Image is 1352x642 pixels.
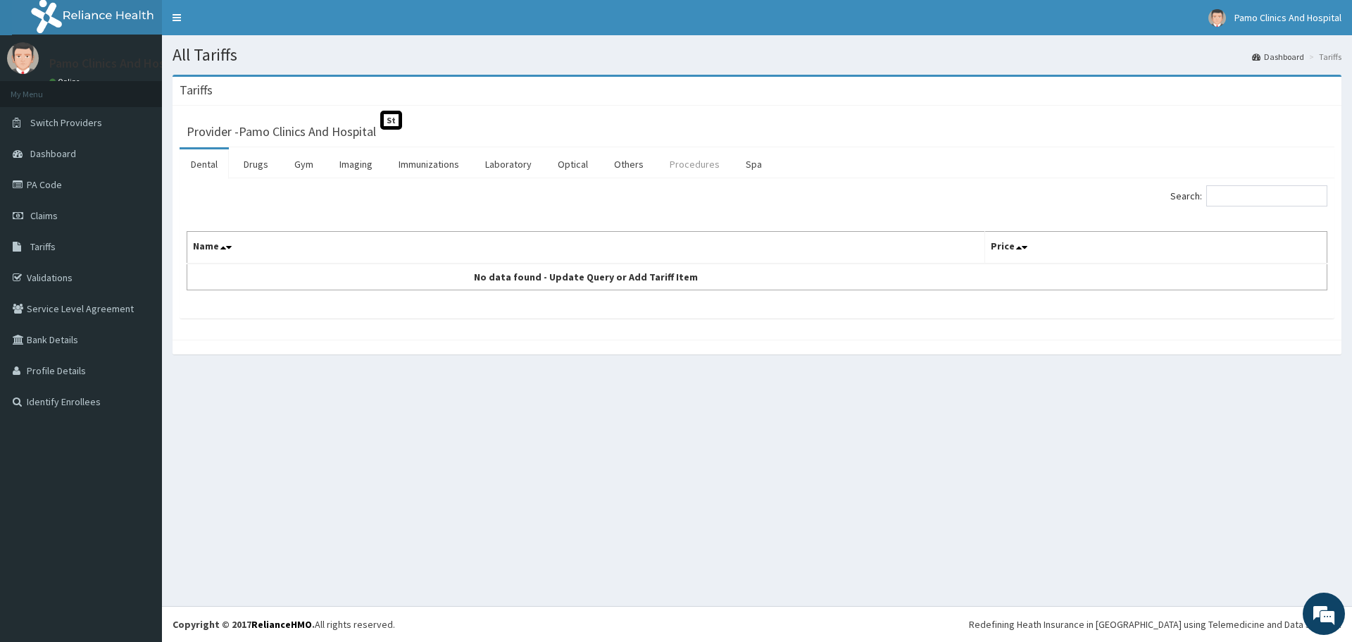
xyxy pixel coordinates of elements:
img: User Image [1208,9,1226,27]
span: Switch Providers [30,116,102,129]
li: Tariffs [1306,51,1341,63]
h3: Tariffs [180,84,213,97]
p: Pamo Clinics And Hospital [49,57,190,70]
a: Imaging [328,149,384,179]
img: User Image [7,42,39,74]
a: RelianceHMO [251,618,312,631]
footer: All rights reserved. [162,606,1352,642]
a: Procedures [658,149,731,179]
a: Online [49,77,83,87]
span: St [380,111,402,130]
a: Others [603,149,655,179]
td: No data found - Update Query or Add Tariff Item [187,264,985,290]
th: Name [187,232,985,264]
span: Tariffs [30,240,56,253]
span: Pamo Clinics And Hospital [1234,11,1341,24]
input: Search: [1206,185,1327,206]
h3: Provider - Pamo Clinics And Hospital [187,125,376,138]
a: Laboratory [474,149,543,179]
a: Optical [546,149,599,179]
a: Immunizations [387,149,470,179]
h1: All Tariffs [173,46,1341,64]
div: Redefining Heath Insurance in [GEOGRAPHIC_DATA] using Telemedicine and Data Science! [969,617,1341,631]
a: Gym [283,149,325,179]
span: Claims [30,209,58,222]
label: Search: [1170,185,1327,206]
strong: Copyright © 2017 . [173,618,315,631]
a: Dental [180,149,229,179]
a: Drugs [232,149,280,179]
a: Dashboard [1252,51,1304,63]
span: Dashboard [30,147,76,160]
a: Spa [734,149,773,179]
th: Price [985,232,1327,264]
